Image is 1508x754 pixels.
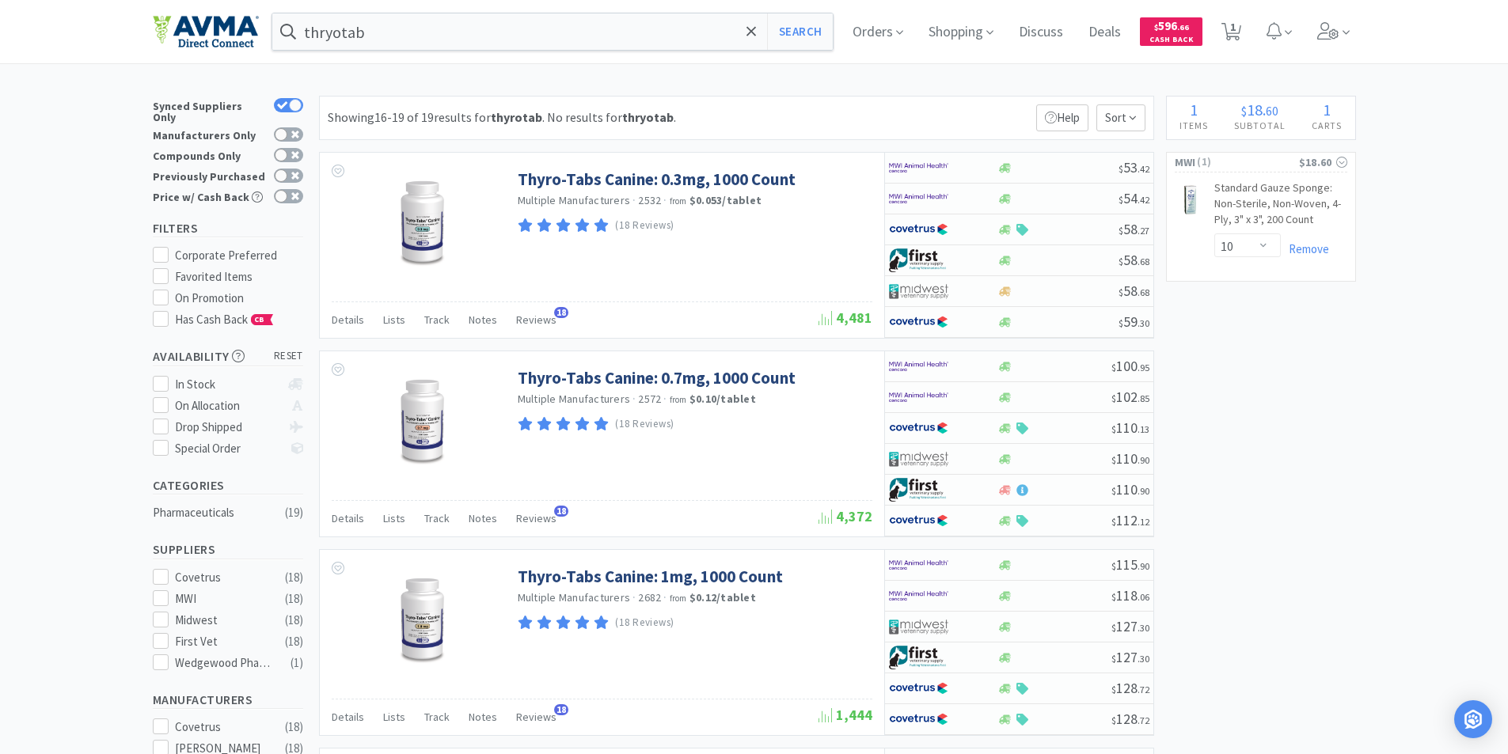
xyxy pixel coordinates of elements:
[1138,454,1149,466] span: . 90
[1281,241,1329,256] a: Remove
[1119,194,1123,206] span: $
[819,507,872,525] span: 4,372
[1140,10,1202,53] a: $596.66Cash Back
[889,676,948,700] img: 77fca1acd8b6420a9015268ca798ef17_1.png
[1138,225,1149,237] span: . 27
[1119,163,1123,175] span: $
[1119,189,1149,207] span: 54
[175,289,303,308] div: On Promotion
[383,511,405,525] span: Lists
[1096,104,1145,131] span: Sort
[1111,485,1116,497] span: $
[1138,516,1149,528] span: . 12
[175,654,273,673] div: Wedgewood Pharmacy
[518,566,783,587] a: Thyro-Tabs Canine: 1mg, 1000 Count
[153,148,266,161] div: Compounds Only
[1111,710,1149,728] span: 128
[285,568,303,587] div: ( 18 )
[1111,362,1116,373] span: $
[153,98,266,123] div: Synced Suppliers Only
[1177,22,1189,32] span: . 66
[889,279,948,303] img: 4dd14cff54a648ac9e977f0c5da9bc2e_5.png
[153,503,281,522] div: Pharmaceuticals
[518,392,631,406] a: Multiple Manufacturers
[1214,180,1347,233] a: Standard Gauze Sponge: Non-Sterile, Non-Woven, 4-Ply, 3" x 3", 200 Count
[1111,555,1149,574] span: 115
[889,478,948,502] img: 67d67680309e4a0bb49a5ff0391dcc42_6.png
[1119,251,1149,269] span: 58
[889,310,948,334] img: 77fca1acd8b6420a9015268ca798ef17_1.png
[153,476,303,494] h5: Categories
[689,193,762,207] strong: $0.053 / tablet
[1111,454,1116,466] span: $
[175,611,273,630] div: Midwest
[1111,560,1116,572] span: $
[516,710,556,724] span: Reviews
[1138,591,1149,603] span: . 06
[175,632,273,651] div: First Vet
[328,109,676,125] span: Showing 16-19 of 19 results for . No results for .
[1119,220,1149,238] span: 58
[615,615,674,631] p: (18 Reviews)
[285,611,303,630] div: ( 18 )
[889,707,948,731] img: 77fca1acd8b6420a9015268ca798ef17_1.png
[554,704,568,715] span: 18
[491,109,542,125] strong: thyrotab
[1012,25,1069,40] a: Discuss
[1138,485,1149,497] span: . 90
[663,590,667,604] span: ·
[1138,653,1149,665] span: . 30
[332,511,364,525] span: Details
[889,553,948,577] img: f6b2451649754179b5b4e0c70c3f7cb0_2.png
[1111,684,1116,695] span: $
[1138,194,1149,206] span: . 42
[469,511,497,525] span: Notes
[175,312,274,327] span: Has Cash Back
[1138,684,1149,695] span: . 72
[1111,516,1116,528] span: $
[389,169,456,271] img: c2343129d784400281dc238303898e43_169129.png
[383,710,405,724] span: Lists
[332,710,364,724] span: Details
[1266,103,1278,119] span: 60
[469,710,497,724] span: Notes
[274,348,303,365] span: reset
[1138,714,1149,726] span: . 72
[1119,317,1123,329] span: $
[889,354,948,378] img: f6b2451649754179b5b4e0c70c3f7cb0_2.png
[518,193,631,207] a: Multiple Manufacturers
[153,540,303,559] h5: Suppliers
[889,615,948,638] img: 4dd14cff54a648ac9e977f0c5da9bc2e_5.png
[1111,449,1149,468] span: 110
[1119,313,1149,331] span: 59
[383,313,405,327] span: Lists
[153,127,266,141] div: Manufacturers Only
[1111,714,1116,726] span: $
[1111,591,1116,603] span: $
[291,654,303,673] div: ( 1 )
[889,646,948,669] img: 67d67680309e4a0bb49a5ff0391dcc42_6.png
[153,347,303,366] h5: Availability
[1167,118,1221,133] h4: Items
[632,392,636,406] span: ·
[1111,357,1149,375] span: 100
[1323,100,1331,119] span: 1
[1299,118,1355,133] h4: Carts
[1111,679,1149,697] span: 128
[175,246,303,265] div: Corporate Preferred
[689,590,756,604] strong: $0.12 / tablet
[424,710,450,724] span: Track
[1190,100,1198,119] span: 1
[615,416,674,433] p: (18 Reviews)
[1111,392,1116,404] span: $
[889,416,948,440] img: 77fca1acd8b6420a9015268ca798ef17_1.png
[622,109,674,125] strong: thryotab
[252,315,268,324] span: CB
[153,219,303,237] h5: Filters
[1454,700,1492,738] div: Open Intercom Messenger
[819,309,872,327] span: 4,481
[663,193,667,207] span: ·
[332,313,364,327] span: Details
[889,187,948,210] img: f6b2451649754179b5b4e0c70c3f7cb0_2.png
[1111,388,1149,406] span: 102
